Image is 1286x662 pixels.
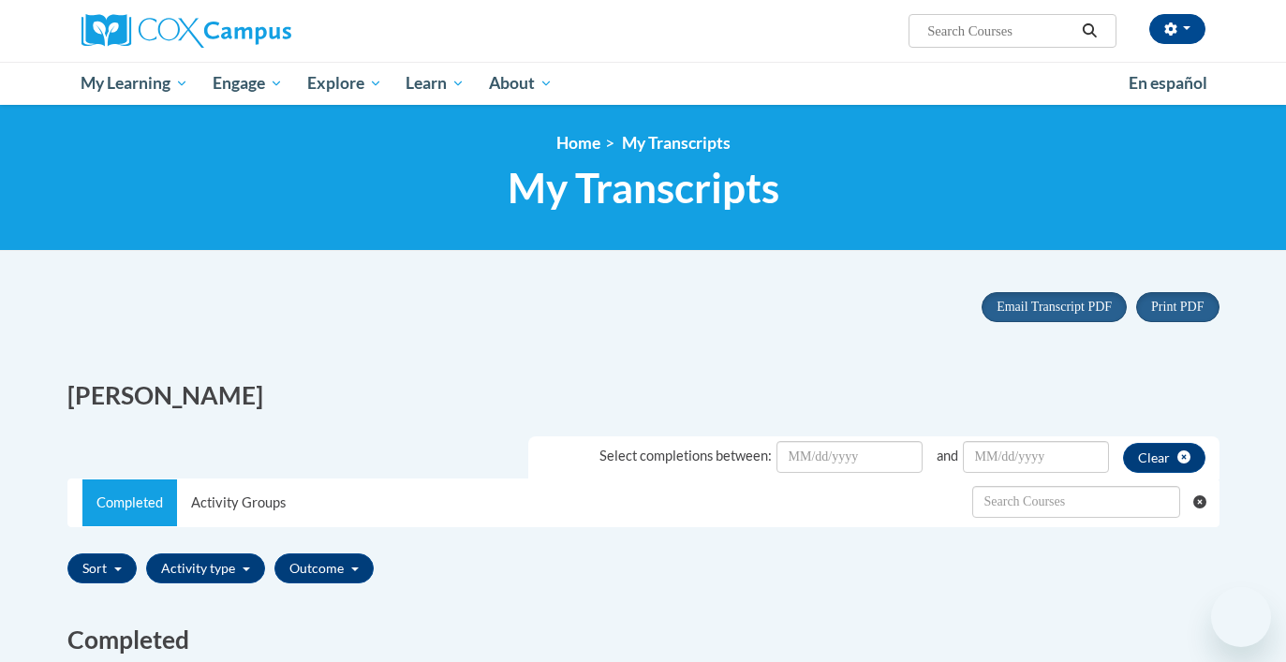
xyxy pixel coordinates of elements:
a: Learn [393,62,477,105]
h2: [PERSON_NAME] [67,378,629,413]
span: Print PDF [1151,300,1204,314]
span: and [937,448,958,463]
a: En español [1116,64,1219,103]
button: clear [1123,443,1205,473]
a: Cox Campus [81,14,437,48]
span: Select completions between: [599,448,772,463]
input: Search Withdrawn Transcripts [972,486,1180,518]
button: Print PDF [1136,292,1219,322]
a: Engage [200,62,295,105]
button: Search [1075,20,1103,42]
iframe: Button to launch messaging window [1211,587,1271,647]
input: Date Input [963,441,1109,473]
a: Activity Groups [177,479,300,526]
img: Cox Campus [81,14,291,48]
span: My Transcripts [508,163,779,213]
span: Engage [213,72,283,95]
span: En español [1129,73,1207,93]
span: About [489,72,553,95]
span: My Learning [81,72,188,95]
span: My Transcripts [622,133,731,153]
button: Activity type [146,553,265,583]
span: Email Transcript PDF [997,300,1112,314]
button: Outcome [274,553,374,583]
div: Main menu [53,62,1234,105]
a: Home [556,133,600,153]
a: Completed [82,479,177,526]
span: Explore [307,72,382,95]
a: About [477,62,565,105]
a: Explore [295,62,394,105]
button: Email Transcript PDF [982,292,1127,322]
input: Date Input [776,441,923,473]
button: Account Settings [1149,14,1205,44]
h2: Completed [67,623,1219,657]
button: Clear searching [1193,479,1219,524]
span: Learn [406,72,465,95]
a: My Learning [69,62,201,105]
button: Sort [67,553,137,583]
input: Search Courses [925,20,1075,42]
